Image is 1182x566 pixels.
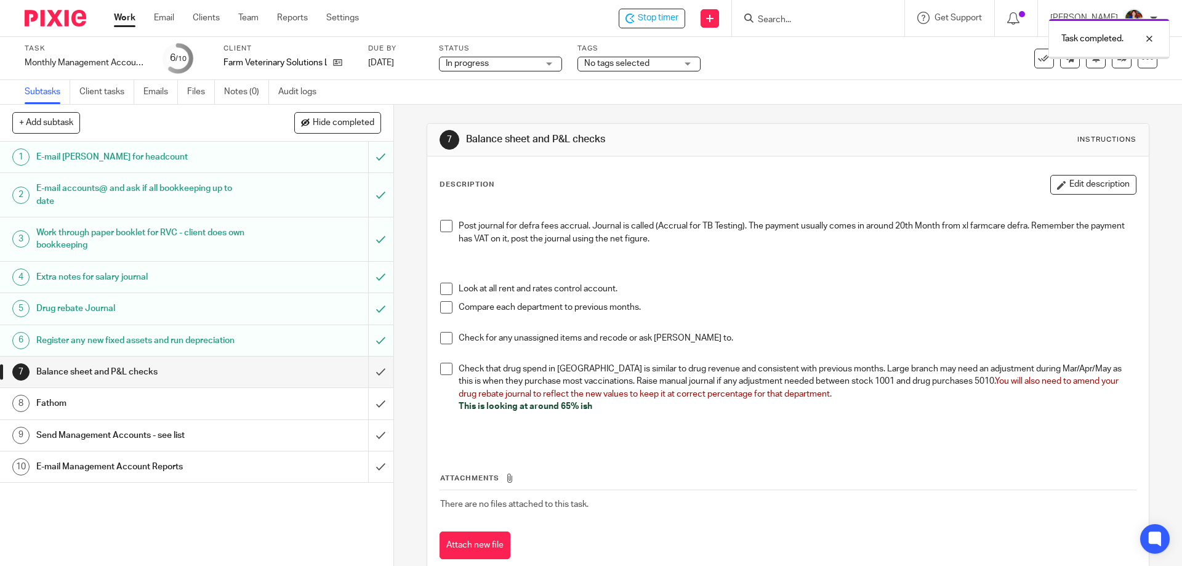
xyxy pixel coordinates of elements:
img: Nicole.jpeg [1124,9,1144,28]
div: 3 [12,230,30,248]
a: Notes (0) [224,80,269,104]
span: This is looking at around 65% ish [459,402,592,411]
h1: Extra notes for salary journal [36,268,249,286]
label: Status [439,44,562,54]
h1: Balance sheet and P&L checks [466,133,814,146]
div: Instructions [1077,135,1136,145]
div: 8 [12,395,30,412]
h1: Register any new fixed assets and run depreciation [36,331,249,350]
h1: Drug rebate Journal [36,299,249,318]
div: 7 [440,130,459,150]
div: 6 [170,51,187,65]
a: Emails [143,80,178,104]
label: Tags [577,44,701,54]
a: Subtasks [25,80,70,104]
div: 9 [12,427,30,444]
div: 10 [12,458,30,475]
p: Check that drug spend in [GEOGRAPHIC_DATA] is similar to drug revenue and consistent with previou... [459,363,1135,400]
h1: E-mail Management Account Reports [36,458,249,476]
p: Compare each department to previous months. [459,301,1135,313]
span: You will also need to amend your drug rebate journal to reflect the new values to keep it at corr... [459,377,1120,398]
button: Hide completed [294,112,381,133]
a: Settings [326,12,359,24]
div: 2 [12,187,30,204]
div: 7 [12,363,30,381]
div: 6 [12,332,30,349]
button: Edit description [1050,175,1136,195]
a: Client tasks [79,80,134,104]
p: Look at all rent and rates control account. [459,283,1135,295]
a: Work [114,12,135,24]
label: Client [223,44,353,54]
label: Task [25,44,148,54]
a: Email [154,12,174,24]
a: Team [238,12,259,24]
h1: E-mail [PERSON_NAME] for headcount [36,148,249,166]
h1: Fathom [36,394,249,413]
span: [DATE] [368,59,394,67]
button: + Add subtask [12,112,80,133]
div: 1 [12,148,30,166]
a: Audit logs [278,80,326,104]
label: Due by [368,44,424,54]
h1: Work through paper booklet for RVC - client does own bookkeeping [36,224,249,255]
div: Farm Veterinary Solutions Ltd - Monthly Management Accounts - Farm Vets [619,9,685,28]
a: Clients [193,12,220,24]
span: No tags selected [584,59,649,68]
span: In progress [446,59,489,68]
h1: Balance sheet and P&L checks [36,363,249,381]
h1: E-mail accounts@ and ask if all bookkeeping up to date [36,179,249,211]
img: Pixie [25,10,86,26]
small: /10 [175,55,187,62]
span: There are no files attached to this task. [440,500,589,509]
span: Hide completed [313,118,374,128]
button: Attach new file [440,532,510,559]
h1: Send Management Accounts - see list [36,426,249,445]
p: Farm Veterinary Solutions Ltd [223,57,327,69]
p: Check for any unassigned items and recode or ask [PERSON_NAME] to. [459,332,1135,344]
p: Description [440,180,494,190]
p: Post journal for defra fees accrual. Journal is called (Accrual for TB Testing). The payment usua... [459,220,1135,245]
p: Task completed. [1061,33,1124,45]
div: Monthly Management Accounts - Farm Vets [25,57,148,69]
div: 4 [12,269,30,286]
span: Attachments [440,475,499,482]
div: 5 [12,300,30,317]
a: Reports [277,12,308,24]
a: Files [187,80,215,104]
